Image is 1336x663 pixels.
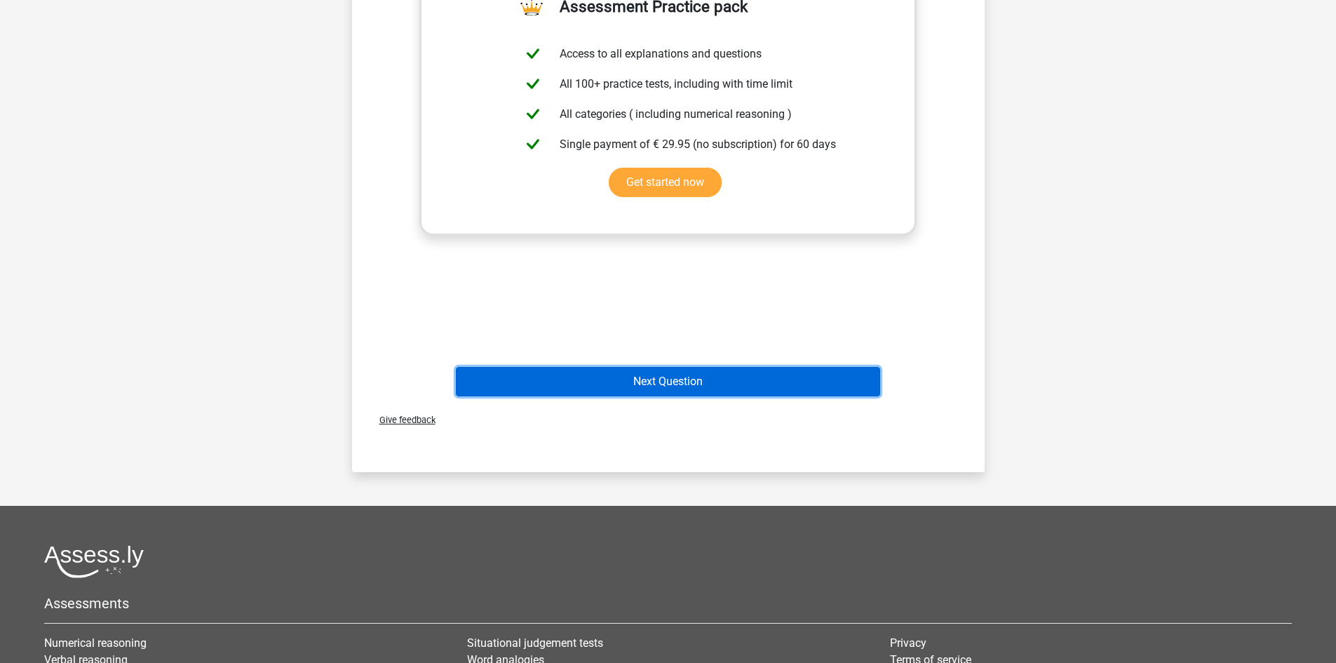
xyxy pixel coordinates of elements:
[368,415,436,425] span: Give feedback
[609,168,722,197] a: Get started now
[456,367,880,396] button: Next Question
[44,595,1292,612] h5: Assessments
[467,636,603,650] a: Situational judgement tests
[890,636,926,650] a: Privacy
[44,636,147,650] a: Numerical reasoning
[44,545,144,578] img: Assessly logo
